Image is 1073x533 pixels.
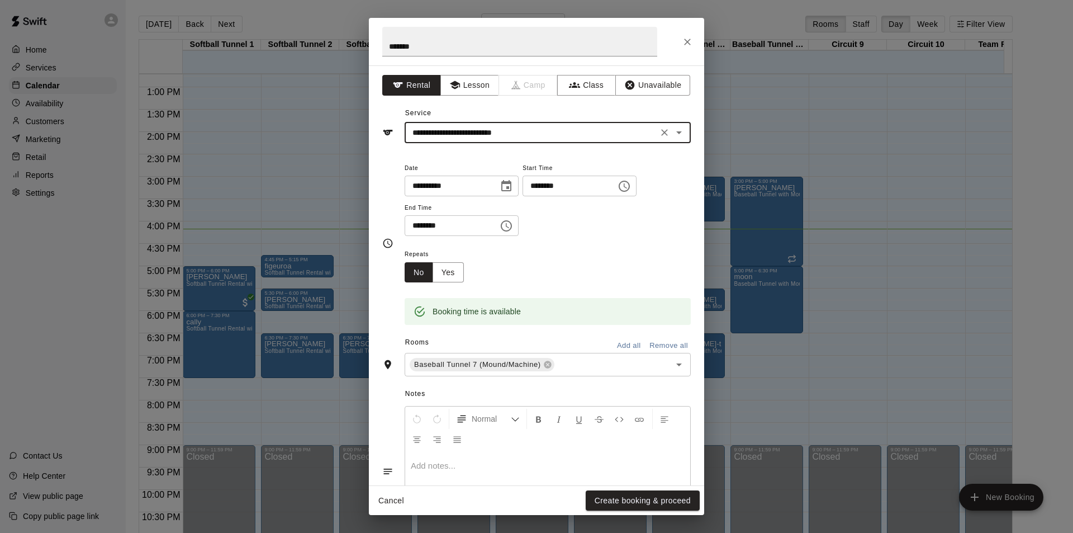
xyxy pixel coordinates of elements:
span: Camps can only be created in the Services page [499,75,558,96]
button: Format Bold [529,409,548,429]
span: Notes [405,385,691,403]
button: Format Strikethrough [590,409,609,429]
button: Choose time, selected time is 5:00 PM [495,215,517,237]
button: Insert Link [630,409,649,429]
button: Yes [433,262,464,283]
span: End Time [405,201,519,216]
span: Date [405,161,519,176]
span: Rooms [405,338,429,346]
button: Class [557,75,616,96]
button: Cancel [373,490,409,511]
span: Service [405,109,431,117]
button: Rental [382,75,441,96]
span: Start Time [523,161,637,176]
button: Choose time, selected time is 4:30 PM [613,175,635,197]
button: Undo [407,409,426,429]
button: Lesson [440,75,499,96]
button: Formatting Options [452,409,524,429]
button: Clear [657,125,672,140]
button: Open [671,125,687,140]
button: Open [671,357,687,372]
svg: Notes [382,466,393,477]
button: Remove all [647,337,691,355]
span: Repeats [405,247,473,262]
button: Center Align [407,429,426,449]
button: Unavailable [615,75,690,96]
button: Choose date, selected date is Aug 19, 2025 [495,175,517,197]
span: Normal [472,413,511,424]
div: Baseball Tunnel 7 (Mound/Machine) [410,358,554,371]
button: Close [677,32,697,52]
svg: Service [382,127,393,138]
button: Left Align [655,409,674,429]
svg: Rooms [382,359,393,370]
button: Format Italics [549,409,568,429]
button: Format Underline [569,409,588,429]
button: No [405,262,433,283]
button: Redo [428,409,447,429]
button: Add all [611,337,647,355]
div: Booking time is available [433,301,521,322]
button: Create booking & proceed [586,490,700,511]
svg: Timing [382,238,393,249]
button: Insert Code [610,409,629,429]
button: Right Align [428,429,447,449]
button: Justify Align [448,429,467,449]
div: outlined button group [405,262,464,283]
span: Baseball Tunnel 7 (Mound/Machine) [410,359,545,370]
